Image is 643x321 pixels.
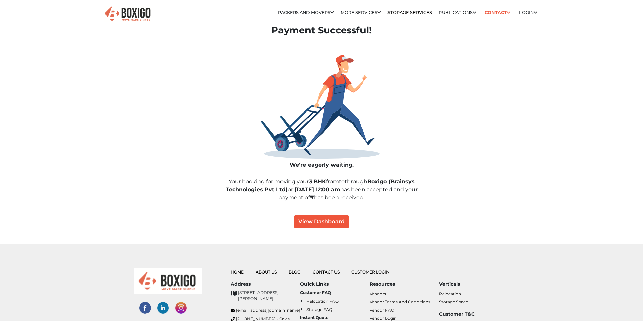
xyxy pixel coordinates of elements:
[261,55,380,159] img: complete@1x.png
[313,269,340,275] a: Contact Us
[483,7,513,18] a: Contact
[370,291,386,296] a: Vendors
[309,178,326,185] strong: 3 BHK
[439,299,468,304] a: Storage Space
[439,281,509,287] h6: Verticals
[370,316,397,321] a: Vendor Login
[387,10,432,15] a: Storage Services
[289,269,300,275] a: Blog
[439,311,509,317] h6: Customer T&C
[134,162,509,168] h3: We're eagerly waiting.
[256,269,277,275] a: About Us
[271,25,372,36] h1: Payment Successful!
[231,307,300,313] a: [EMAIL_ADDRESS][DOMAIN_NAME]
[519,10,537,15] a: Login
[306,307,332,312] a: Storage FAQ
[439,291,461,296] a: Relocation
[300,290,331,295] b: Customer FAQ
[341,10,381,15] a: More services
[157,302,169,314] img: linked-in-social-links
[175,302,187,314] img: instagram-social-links
[231,269,244,275] a: Home
[351,269,390,275] a: Customer Login
[238,290,300,302] p: [STREET_ADDRESS][PERSON_NAME].
[278,10,334,15] a: Packers and Movers
[306,299,339,304] a: Relocation FAQ
[300,281,370,287] h6: Quick Links
[134,268,202,294] img: boxigo_logo_small
[300,315,329,320] b: Instant Quote
[310,194,314,201] strong: ₹
[370,299,430,304] a: Vendor Terms and Conditions
[295,186,340,193] strong: [DATE] 12:00 am
[439,10,476,15] a: Publications
[370,308,394,313] a: Vendor FAQ
[139,302,151,314] img: facebook-social-links
[294,215,349,228] button: View Dashboard
[214,178,429,202] p: Your booking for moving your from to through on has been accepted and your payment of has been re...
[231,281,300,287] h6: Address
[104,6,151,22] img: Boxigo
[370,281,439,287] h6: Resources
